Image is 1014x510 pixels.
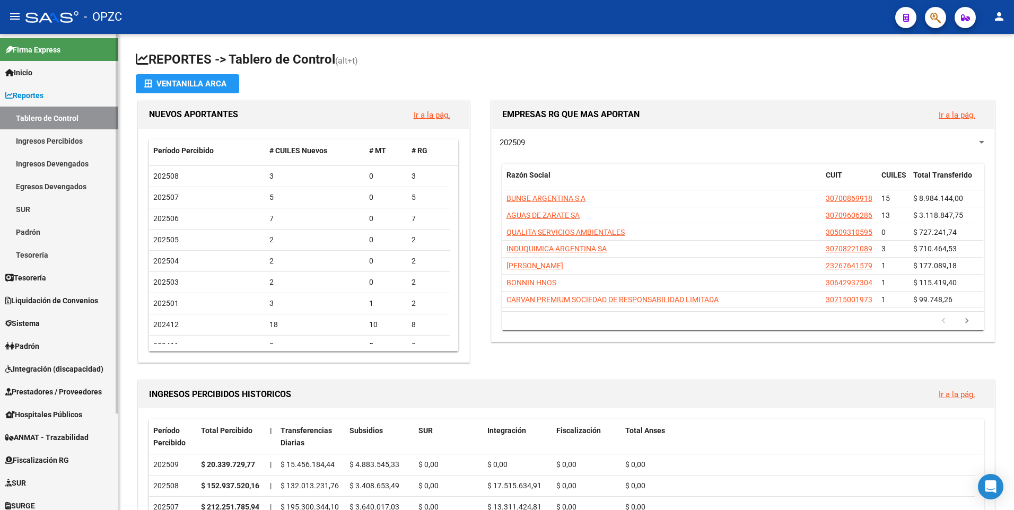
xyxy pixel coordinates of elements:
span: 202509 [500,138,525,147]
span: $ 0,00 [556,481,576,490]
span: # CUILES Nuevos [269,146,327,155]
div: 3 [269,170,361,182]
strong: $ 152.937.520,16 [201,481,259,490]
span: (alt+t) [335,56,358,66]
span: AGUAS DE ZARATE SA [506,211,580,219]
span: $ 710.464,53 [913,244,957,253]
div: Ventanilla ARCA [144,74,231,93]
span: Reportes [5,90,43,101]
div: Open Intercom Messenger [978,474,1003,499]
datatable-header-cell: # RG [407,139,450,162]
span: Fiscalización RG [5,454,69,466]
span: Transferencias Diarias [281,426,332,447]
span: 30709606286 [826,211,872,219]
div: 7 [412,213,445,225]
span: $ 3.118.847,75 [913,211,963,219]
span: 1 [881,295,886,304]
span: [PERSON_NAME] [506,261,563,270]
span: | [270,460,272,469]
span: Tesorería [5,272,46,284]
a: Ir a la pág. [939,110,975,120]
div: 0 [369,213,403,225]
div: 0 [369,234,403,246]
span: INDUQUIMICA ARGENTINA SA [506,244,607,253]
span: Liquidación de Convenios [5,295,98,306]
span: Período Percibido [153,146,214,155]
span: 23267641579 [826,261,872,270]
a: go to next page [957,315,977,327]
span: QUALITA SERVICIOS AMBIENTALES [506,228,625,236]
span: Razón Social [506,171,550,179]
span: | [270,481,272,490]
span: 202411 [153,341,179,350]
span: # RG [412,146,427,155]
span: $ 4.883.545,33 [349,460,399,469]
span: $ 17.515.634,91 [487,481,541,490]
span: Inicio [5,67,32,78]
div: 3 [412,170,445,182]
div: 2 [412,234,445,246]
div: 0 [369,255,403,267]
div: 2 [412,297,445,310]
button: Ir a la pág. [930,105,984,125]
div: 5 [269,191,361,204]
datatable-header-cell: Total Anses [621,419,975,454]
span: INGRESOS PERCIBIDOS HISTORICOS [149,389,291,399]
span: 202503 [153,278,179,286]
span: BUNGE ARGENTINA S A [506,194,585,203]
span: CUILES [881,171,906,179]
div: 202509 [153,459,193,471]
span: - OPZC [84,5,122,29]
span: 1 [881,278,886,287]
span: $ 99.748,26 [913,295,952,304]
span: Total Transferido [913,171,972,179]
datatable-header-cell: Razón Social [502,164,821,199]
strong: $ 20.339.729,77 [201,460,255,469]
span: 202412 [153,320,179,329]
span: NUEVOS APORTANTES [149,109,238,119]
span: $ 132.013.231,76 [281,481,339,490]
datatable-header-cell: Fiscalización [552,419,621,454]
div: 7 [269,213,361,225]
span: EMPRESAS RG QUE MAS APORTAN [502,109,640,119]
span: $ 3.408.653,49 [349,481,399,490]
span: 30715001973 [826,295,872,304]
datatable-header-cell: Total Transferido [909,164,983,199]
button: Ir a la pág. [930,384,984,404]
datatable-header-cell: Período Percibido [149,419,197,454]
span: 202508 [153,172,179,180]
div: 10 [369,319,403,331]
span: $ 0,00 [487,460,508,469]
span: 202506 [153,214,179,223]
div: 18 [269,319,361,331]
mat-icon: menu [8,10,21,23]
div: 2 [269,234,361,246]
datatable-header-cell: # CUILES Nuevos [265,139,365,162]
button: Ventanilla ARCA [136,74,239,93]
span: 15 [881,194,890,203]
div: 0 [369,170,403,182]
span: $ 0,00 [556,460,576,469]
span: ANMAT - Trazabilidad [5,432,89,443]
span: Total Anses [625,426,665,435]
div: 1 [369,297,403,310]
span: $ 177.089,18 [913,261,957,270]
span: 30509310595 [826,228,872,236]
span: SUR [418,426,433,435]
datatable-header-cell: Integración [483,419,552,454]
datatable-header-cell: CUIT [821,164,877,199]
span: Prestadores / Proveedores [5,386,102,398]
datatable-header-cell: | [266,419,276,454]
div: 3 [412,340,445,352]
a: go to previous page [933,315,954,327]
div: 2 [269,276,361,288]
span: 30700869918 [826,194,872,203]
span: BONNIN HNOS [506,278,556,287]
div: 2 [269,255,361,267]
div: 5 [369,340,403,352]
span: Subsidios [349,426,383,435]
span: Firma Express [5,44,60,56]
span: 30642937304 [826,278,872,287]
span: 0 [881,228,886,236]
span: # MT [369,146,386,155]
